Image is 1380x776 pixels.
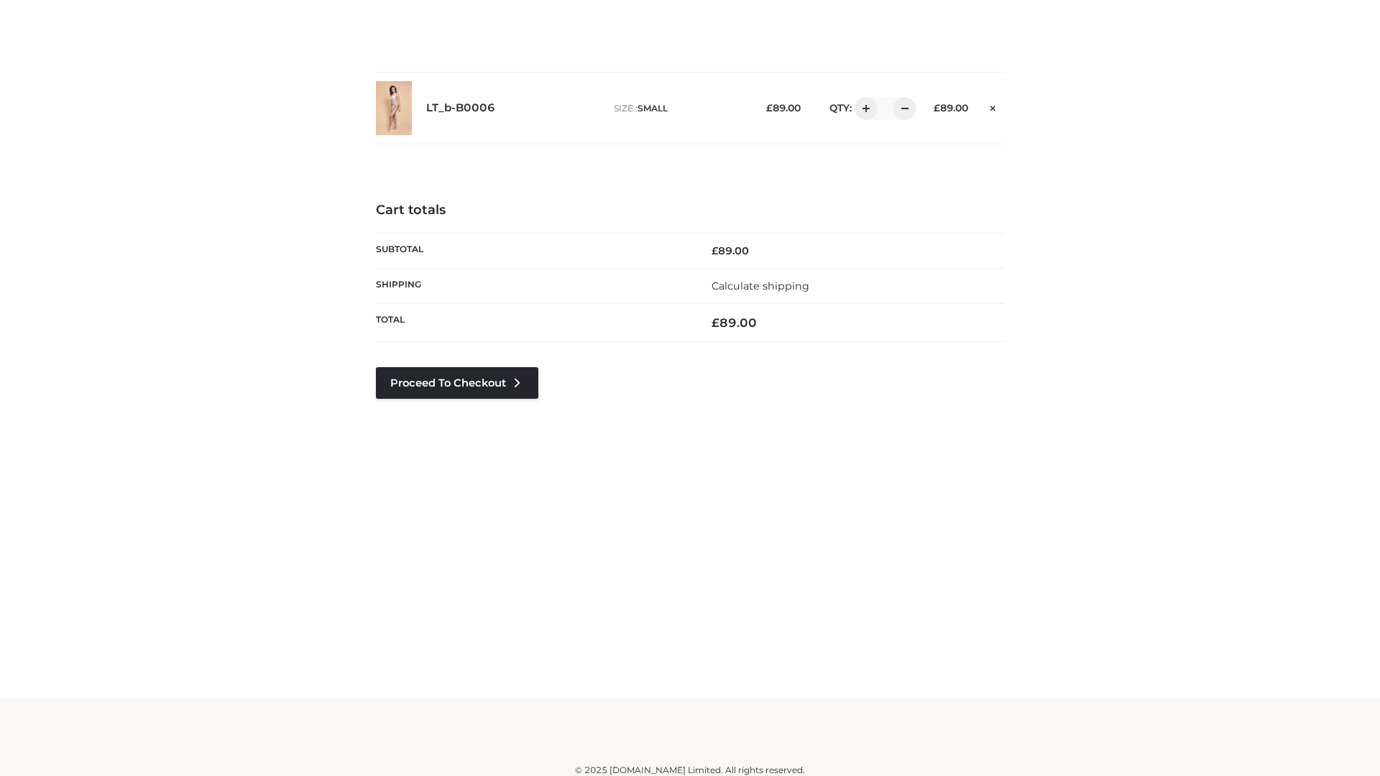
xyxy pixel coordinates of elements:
th: Shipping [376,268,690,303]
a: LT_b-B0006 [426,101,495,115]
bdi: 89.00 [712,315,757,330]
bdi: 89.00 [934,102,968,114]
span: £ [766,102,773,114]
a: Proceed to Checkout [376,367,538,399]
bdi: 89.00 [766,102,801,114]
h4: Cart totals [376,203,1004,218]
span: £ [934,102,940,114]
p: size : [614,102,744,115]
a: Calculate shipping [712,280,809,292]
div: QTY: [815,97,911,120]
th: Subtotal [376,233,690,268]
bdi: 89.00 [712,244,749,257]
th: Total [376,304,690,342]
span: £ [712,315,719,330]
span: SMALL [638,103,668,114]
a: Remove this item [983,97,1004,116]
span: £ [712,244,718,257]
